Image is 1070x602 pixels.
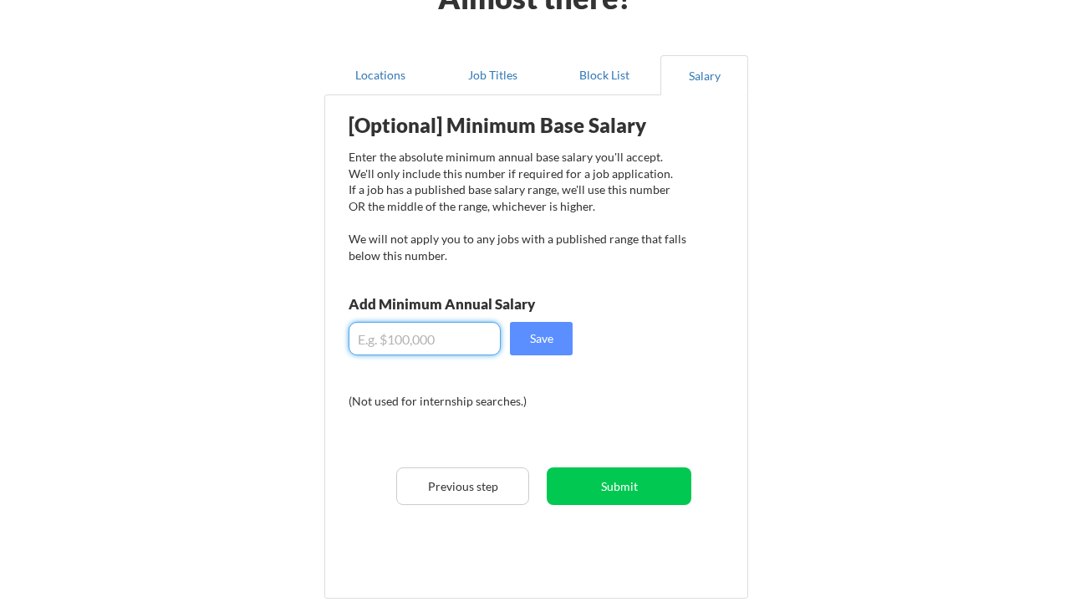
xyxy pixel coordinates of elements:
[548,55,660,95] button: Block List
[349,393,575,410] div: (Not used for internship searches.)
[396,467,529,505] button: Previous step
[510,322,573,355] button: Save
[324,55,436,95] button: Locations
[660,55,748,95] button: Salary
[349,297,609,311] div: Add Minimum Annual Salary
[436,55,548,95] button: Job Titles
[349,149,686,263] div: Enter the absolute minimum annual base salary you'll accept. We'll only include this number if re...
[349,115,686,135] div: [Optional] Minimum Base Salary
[547,467,691,505] button: Submit
[349,322,501,355] input: E.g. $100,000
